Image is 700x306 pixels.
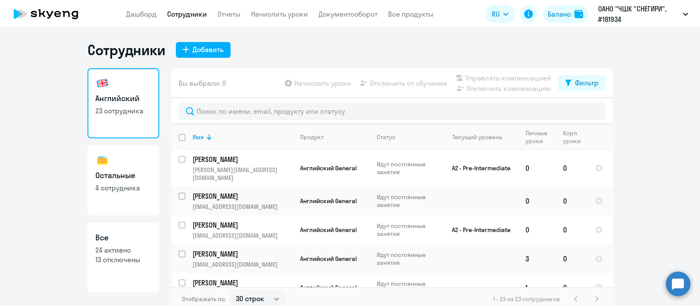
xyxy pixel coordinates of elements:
span: Английский General [300,164,357,172]
td: 1 [518,273,556,302]
h3: Английский [95,93,151,104]
p: [PERSON_NAME] [192,249,291,259]
p: 13 отключены [95,255,151,264]
button: Фильтр [558,75,605,91]
td: A2 - Pre-Intermediate [437,150,518,186]
p: Идут постоянные занятия [377,251,437,267]
div: Продукт [300,133,324,141]
p: Идут постоянные занятия [377,280,437,295]
h3: Все [95,232,151,243]
span: Английский General [300,226,357,234]
a: [PERSON_NAME] [192,220,293,230]
input: Поиск по имени, email, продукту или статусу [178,102,605,120]
a: Все продукты [388,10,434,18]
span: Английский General [300,284,357,292]
p: Идут постоянные занятия [377,222,437,238]
div: Баланс [548,9,571,19]
span: RU [492,9,500,19]
td: 3 [518,244,556,273]
div: Текущий уровень [452,133,502,141]
a: Английский23 сотрудника [87,68,159,138]
a: Начислить уроки [251,10,308,18]
p: [PERSON_NAME][EMAIL_ADDRESS][DOMAIN_NAME] [192,166,293,182]
p: [EMAIL_ADDRESS][DOMAIN_NAME] [192,232,293,239]
p: [PERSON_NAME] [192,191,291,201]
h3: Остальные [95,170,151,181]
button: RU [486,5,514,23]
img: balance [574,10,583,18]
td: 0 [556,215,588,244]
p: Идут постоянные занятия [377,193,437,209]
a: [PERSON_NAME] [192,155,293,164]
td: 0 [518,215,556,244]
div: Добавить [192,44,224,55]
img: english [95,76,109,90]
a: Сотрудники [167,10,207,18]
a: Остальные4 сотрудника [87,145,159,215]
td: A2 - Pre-Intermediate [437,215,518,244]
p: 24 активно [95,245,151,255]
img: others [95,153,109,167]
a: Документооборот [318,10,378,18]
h1: Сотрудники [87,41,165,59]
p: 4 сотрудника [95,183,151,193]
a: [PERSON_NAME] [192,249,293,259]
p: [EMAIL_ADDRESS][DOMAIN_NAME] [192,203,293,211]
a: [PERSON_NAME] [192,191,293,201]
a: Дашборд [126,10,157,18]
div: Статус [377,133,395,141]
td: 0 [556,150,588,186]
td: 0 [518,150,556,186]
a: Отчеты [217,10,241,18]
span: Отображать по: [182,295,226,303]
td: 0 [518,186,556,215]
a: [PERSON_NAME] [192,278,293,288]
p: ОАНО "ЧШК "СНЕГИРИ", #181934 [598,4,679,25]
div: Корп. уроки [563,129,588,145]
button: Добавить [176,42,231,58]
div: Личные уроки [525,129,556,145]
span: 1 - 23 из 23 сотрудников [493,295,560,303]
span: Английский General [300,197,357,205]
div: Имя [192,133,204,141]
p: [PERSON_NAME] [192,220,291,230]
p: [PERSON_NAME] [192,155,291,164]
button: ОАНО "ЧШК "СНЕГИРИ", #181934 [594,4,693,25]
p: [PERSON_NAME] [192,278,291,288]
td: 0 [556,273,588,302]
td: 0 [556,244,588,273]
div: Имя [192,133,293,141]
div: Текущий уровень [444,133,518,141]
span: Английский General [300,255,357,263]
p: 23 сотрудника [95,106,151,116]
a: Все24 активно13 отключены [87,222,159,292]
span: Вы выбрали: 0 [178,78,226,88]
div: Фильтр [575,77,598,88]
p: [EMAIL_ADDRESS][DOMAIN_NAME] [192,260,293,268]
p: Идут постоянные занятия [377,160,437,176]
td: 0 [556,186,588,215]
button: Балансbalance [542,5,588,23]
